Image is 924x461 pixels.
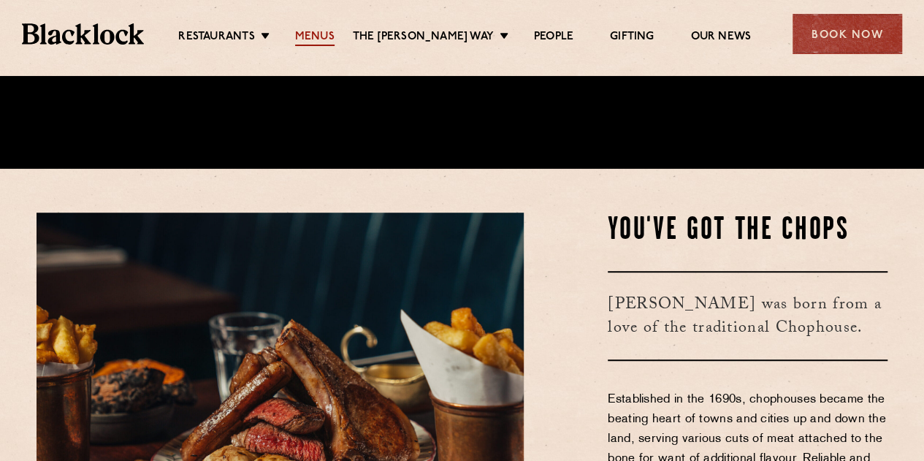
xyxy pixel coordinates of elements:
a: People [534,30,573,46]
h2: You've Got The Chops [608,213,887,249]
a: Gifting [610,30,654,46]
a: Restaurants [178,30,254,46]
div: Book Now [793,14,902,54]
h3: [PERSON_NAME] was born from a love of the traditional Chophouse. [608,271,887,361]
a: Our News [690,30,751,46]
a: Menus [295,30,335,46]
a: The [PERSON_NAME] Way [353,30,494,46]
img: BL_Textured_Logo-footer-cropped.svg [22,23,144,44]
